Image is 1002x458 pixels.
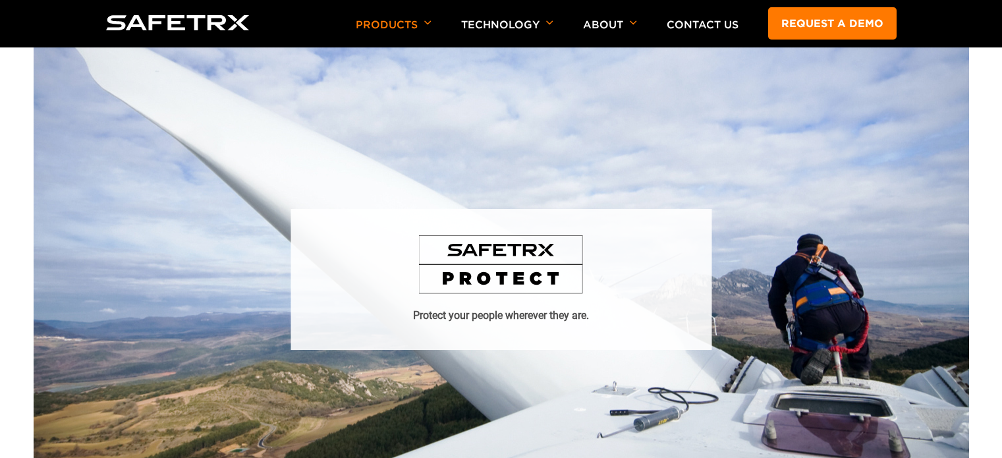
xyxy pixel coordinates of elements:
img: SafeTrx Protect logo [419,235,584,295]
a: Request a demo [768,7,897,40]
a: Contact Us [667,18,738,31]
img: Arrow down [424,20,431,25]
img: Arrow down [630,20,637,25]
h1: Protect your people wherever they are. [413,308,589,324]
p: Technology [461,18,553,47]
p: About [583,18,637,47]
img: Logo SafeTrx [106,15,250,30]
p: Products [356,18,431,47]
img: Arrow down [546,20,553,25]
